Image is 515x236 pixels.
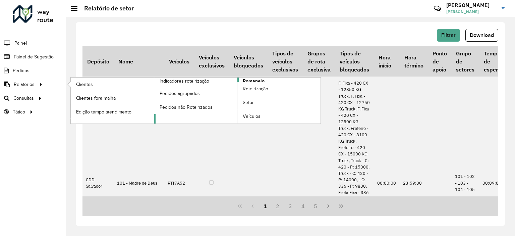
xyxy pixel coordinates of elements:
span: Pedidos agrupados [160,90,200,97]
th: Nome [114,46,164,77]
th: Ponto de apoio [428,46,451,77]
span: Romaneio [243,78,265,85]
a: Setor [237,96,321,109]
span: Download [470,32,494,38]
span: Consultas [13,95,34,102]
button: Download [465,29,498,42]
span: Clientes fora malha [76,95,116,102]
th: Tipos de veículos exclusivos [268,46,303,77]
h3: [PERSON_NAME] [446,2,497,8]
th: Hora início [374,46,400,77]
a: Pedidos não Roteirizados [154,100,237,114]
span: Indicadores roteirização [160,78,209,85]
th: Grupo de setores [452,46,479,77]
span: Pedidos não Roteirizados [160,104,213,111]
a: Pedidos agrupados [154,87,237,100]
th: Tempo de espera [479,46,505,77]
a: Clientes fora malha [71,91,154,105]
button: 3 [284,200,297,213]
span: [PERSON_NAME] [446,9,497,15]
button: 1 [259,200,272,213]
a: Veículos [237,110,321,123]
span: Roteirização [243,85,268,92]
span: Painel de Sugestão [14,53,54,60]
button: Last Page [335,200,347,213]
h2: Relatório de setor [77,5,134,12]
span: Edição tempo atendimento [76,108,131,115]
span: Relatórios [14,81,35,88]
th: Grupos de rota exclusiva [303,46,335,77]
button: 2 [271,200,284,213]
th: Veículos exclusivos [194,46,229,77]
th: Hora término [400,46,428,77]
a: Romaneio [154,78,321,124]
a: Indicadores roteirização [71,78,237,124]
th: Veículos [164,46,194,77]
a: Clientes [71,78,154,91]
span: Painel [14,40,27,47]
button: 4 [297,200,309,213]
a: Edição tempo atendimento [71,105,154,119]
span: Filtrar [441,32,456,38]
span: Clientes [76,81,93,88]
span: Veículos [243,113,261,120]
button: 5 [309,200,322,213]
button: Filtrar [437,29,460,42]
span: Pedidos [13,67,30,74]
a: Roteirização [237,82,321,96]
th: Tipos de veículos bloqueados [335,46,374,77]
th: Veículos bloqueados [229,46,268,77]
th: Depósito [82,46,114,77]
button: Next Page [322,200,335,213]
span: Tático [13,108,25,115]
span: Setor [243,99,254,106]
a: Contato Rápido [430,1,445,16]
